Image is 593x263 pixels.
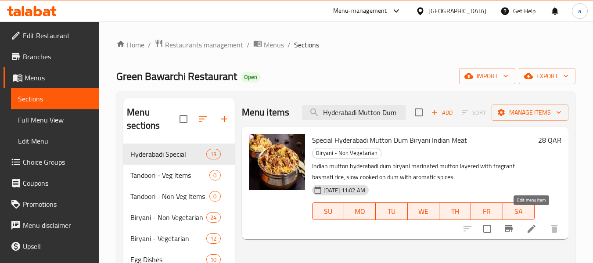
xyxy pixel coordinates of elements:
span: Upsell [23,241,92,252]
div: Biryani - Vegetarian12 [123,228,234,249]
span: 13 [207,150,220,159]
a: Full Menu View [11,109,99,130]
nav: breadcrumb [116,39,575,50]
span: Special Hyderabadi Mutton Dum Biryani Indian Meat [312,133,467,147]
button: export [519,68,575,84]
span: Restaurants management [165,40,243,50]
span: Branches [23,51,92,62]
button: MO [344,202,376,220]
a: Home [116,40,144,50]
span: Tandoori - Veg Items [130,170,209,180]
span: Menus [25,72,92,83]
span: 12 [207,234,220,243]
div: Menu-management [333,6,387,16]
a: Branches [4,46,99,67]
span: import [466,71,508,82]
span: FR [474,205,499,218]
div: items [209,170,220,180]
button: delete [544,218,565,239]
span: Add [430,108,454,118]
span: Sections [294,40,319,50]
span: Biryani - Non Vegetarian [313,148,381,158]
button: Manage items [492,104,568,121]
button: FR [471,202,503,220]
span: Green Bawarchi Restaurant [116,66,237,86]
button: TH [439,202,471,220]
span: Choice Groups [23,157,92,167]
a: Upsell [4,236,99,257]
span: Manage items [499,107,561,118]
span: 0 [210,192,220,201]
a: Edit Restaurant [4,25,99,46]
span: Select all sections [174,110,193,128]
span: Tandoori - Non Veg Items [130,191,209,202]
span: Menus [264,40,284,50]
div: Tandoori - Non Veg Items0 [123,186,234,207]
span: [DATE] 11:02 AM [320,186,369,195]
span: Select section first [456,106,492,119]
button: Add [428,106,456,119]
span: Sort sections [193,108,214,130]
input: search [302,105,406,120]
a: Menu disclaimer [4,215,99,236]
button: TU [376,202,407,220]
span: 24 [207,213,220,222]
h2: Menu sections [127,106,179,132]
span: 0 [210,171,220,180]
a: Choice Groups [4,151,99,173]
button: WE [408,202,439,220]
span: Sections [18,94,92,104]
div: Biryani - Non Vegetarian24 [123,207,234,228]
span: export [526,71,568,82]
span: TU [379,205,404,218]
a: Sections [11,88,99,109]
button: import [459,68,515,84]
button: Branch-specific-item [498,218,519,239]
div: Open [241,72,261,83]
a: Coupons [4,173,99,194]
span: SU [316,205,341,218]
div: Hyderabadi Special13 [123,144,234,165]
span: Hyderabadi Special [130,149,206,159]
span: Biryani - Vegetarian [130,233,206,244]
span: Add item [428,106,456,119]
span: Full Menu View [18,115,92,125]
a: Menus [4,67,99,88]
h2: Menu items [242,106,290,119]
span: Coupons [23,178,92,188]
button: SU [312,202,344,220]
div: Tandoori - Veg Items0 [123,165,234,186]
div: items [206,212,220,223]
span: TH [443,205,467,218]
li: / [148,40,151,50]
span: Edit Menu [18,136,92,146]
span: Promotions [23,199,92,209]
li: / [288,40,291,50]
li: / [247,40,250,50]
a: Promotions [4,194,99,215]
img: Special Hyderabadi Mutton Dum Biryani Indian Meat [249,134,305,190]
a: Menus [253,39,284,50]
span: Biryani - Non Vegetarian [130,212,206,223]
a: Restaurants management [155,39,243,50]
a: Edit Menu [11,130,99,151]
button: SA [503,202,535,220]
span: Open [241,73,261,81]
span: WE [411,205,436,218]
span: Menu disclaimer [23,220,92,231]
span: Edit Restaurant [23,30,92,41]
span: a [578,6,581,16]
p: Indian mutton hyderabadi dum biryani marinated mutton layered with fragrant basmati rice, slow co... [312,161,535,183]
button: Add section [214,108,235,130]
div: items [206,233,220,244]
h6: 28 QAR [538,134,561,146]
div: [GEOGRAPHIC_DATA] [428,6,486,16]
span: MO [348,205,372,218]
span: SA [507,205,531,218]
